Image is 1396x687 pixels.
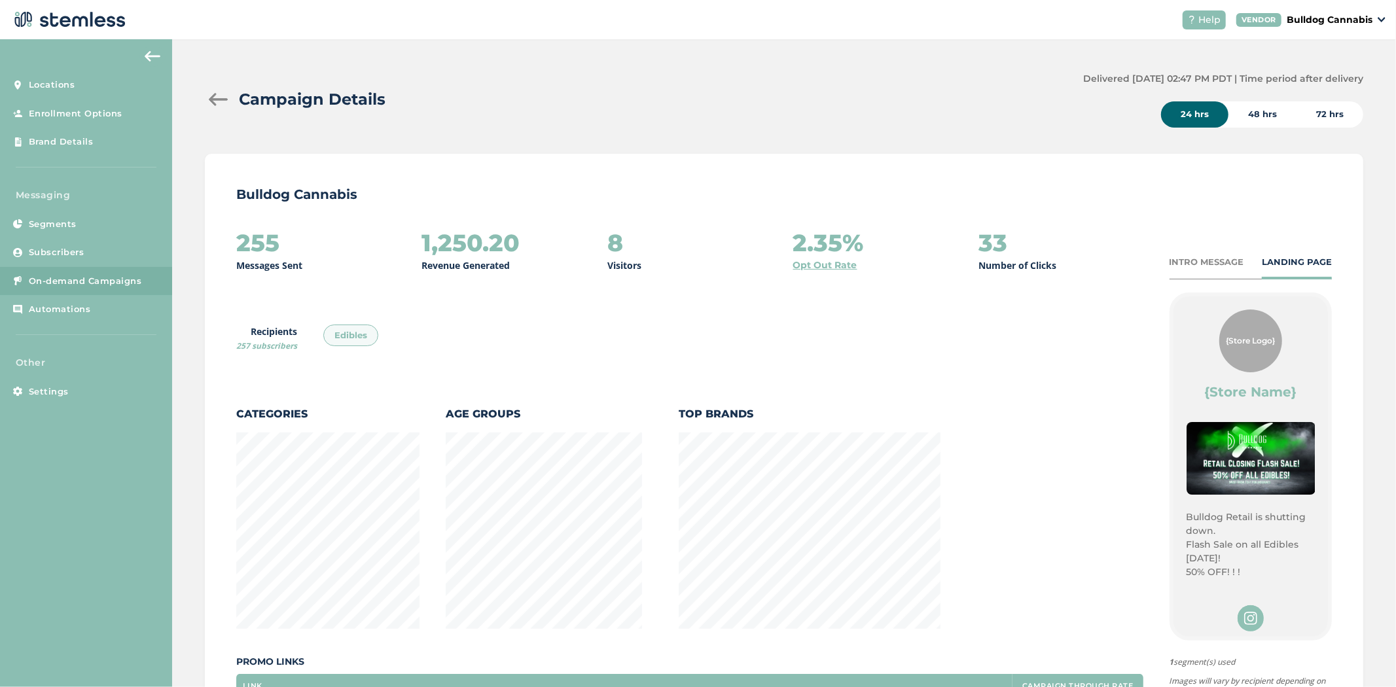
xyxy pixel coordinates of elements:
[607,258,641,272] p: Visitors
[1228,101,1297,128] div: 48 hrs
[145,51,160,62] img: icon-arrow-back-accent-c549486e.svg
[422,230,520,256] h2: 1,250.20
[29,246,84,259] span: Subscribers
[1161,101,1228,128] div: 24 hrs
[29,303,91,316] span: Automations
[236,340,297,351] span: 257 subscribers
[29,275,142,288] span: On-demand Campaigns
[1170,656,1174,667] strong: 1
[1187,510,1315,538] p: Bulldog Retail is shutting down.
[793,258,857,272] a: Opt Out Rate
[236,230,279,256] h2: 255
[1170,656,1332,668] span: segment(s) used
[1297,101,1363,128] div: 72 hrs
[239,88,385,111] h2: Campaign Details
[446,406,642,422] label: Age Groups
[29,218,77,231] span: Segments
[29,135,94,149] span: Brand Details
[1226,335,1275,347] span: {Store Logo}
[236,258,302,272] p: Messages Sent
[1287,13,1372,27] p: Bulldog Cannabis
[422,258,510,272] p: Revenue Generated
[323,325,378,347] div: Edibles
[1188,16,1196,24] img: icon-help-white-03924b79.svg
[10,7,126,33] img: logo-dark-0685b13c.svg
[793,230,864,256] h2: 2.35%
[29,79,75,92] span: Locations
[1170,256,1244,269] div: INTRO MESSAGE
[1204,383,1297,401] label: {Store Name}
[1187,422,1315,495] img: zZfQm8HNwXKVojXu1PaQr6QWqQFStnccGust99aT.jpg
[1198,13,1221,27] span: Help
[236,655,1143,669] label: Promo Links
[1083,72,1363,86] label: Delivered [DATE] 02:47 PM PDT | Time period after delivery
[1262,256,1332,269] div: LANDING PAGE
[679,406,940,422] label: Top Brands
[1187,565,1315,579] p: 50% OFF! ! !
[1378,17,1386,22] img: icon_down-arrow-small-66adaf34.svg
[29,107,122,120] span: Enrollment Options
[1187,538,1315,565] p: Flash Sale on all Edibles [DATE]!
[607,230,623,256] h2: 8
[1331,624,1396,687] iframe: Chat Widget
[978,258,1056,272] p: Number of Clicks
[1236,13,1281,27] div: VENDOR
[236,185,1332,203] p: Bulldog Cannabis
[978,230,1007,256] h2: 33
[29,385,69,398] span: Settings
[236,406,420,422] label: Categories
[236,325,297,352] label: Recipients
